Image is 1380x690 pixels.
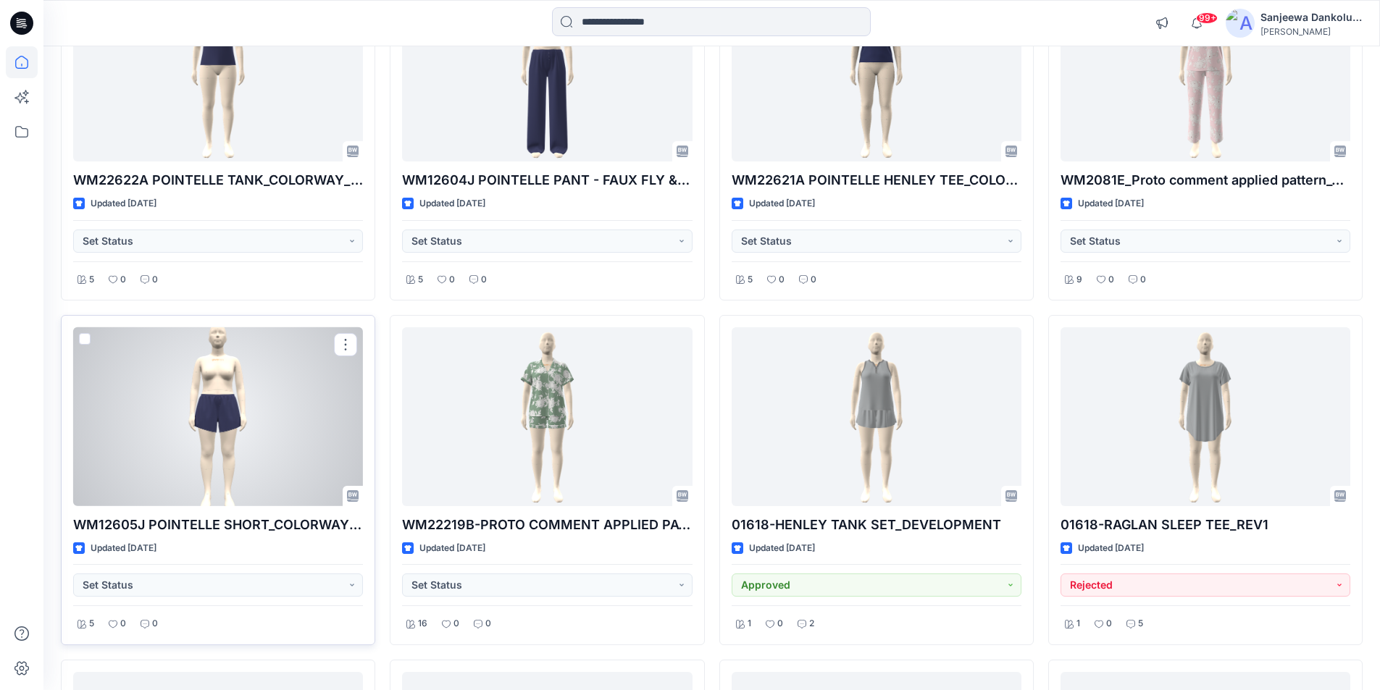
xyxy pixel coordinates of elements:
[1260,9,1362,26] div: Sanjeewa Dankoluwage
[73,515,363,535] p: WM12605J POINTELLE SHORT_COLORWAY_REV3
[1106,616,1112,631] p: 0
[1078,196,1144,211] p: Updated [DATE]
[809,616,814,631] p: 2
[811,272,816,287] p: 0
[152,272,158,287] p: 0
[402,170,692,190] p: WM12604J POINTELLE PANT - FAUX FLY & BUTTONS + PICOT_COLORWAY (1)
[91,541,156,556] p: Updated [DATE]
[418,272,423,287] p: 5
[1108,272,1114,287] p: 0
[749,196,815,211] p: Updated [DATE]
[1061,327,1350,506] a: 01618-RAGLAN SLEEP TEE_REV1
[419,196,485,211] p: Updated [DATE]
[402,327,692,506] a: WM22219B-PROTO COMMENT APPLIED PATTERN_COLORWAY_REV10
[777,616,783,631] p: 0
[449,272,455,287] p: 0
[779,272,785,287] p: 0
[1076,616,1080,631] p: 1
[1076,272,1082,287] p: 9
[1078,541,1144,556] p: Updated [DATE]
[89,616,94,631] p: 5
[453,616,459,631] p: 0
[1196,12,1218,24] span: 99+
[732,170,1021,190] p: WM22621A POINTELLE HENLEY TEE_COLORWAY_REV3
[748,616,751,631] p: 1
[419,541,485,556] p: Updated [DATE]
[402,515,692,535] p: WM22219B-PROTO COMMENT APPLIED PATTERN_COLORWAY_REV10
[120,616,126,631] p: 0
[749,541,815,556] p: Updated [DATE]
[73,170,363,190] p: WM22622A POINTELLE TANK_COLORWAY_REV3
[485,616,491,631] p: 0
[1061,170,1350,190] p: WM2081E_Proto comment applied pattern_Colorway_REV10
[1138,616,1143,631] p: 5
[1260,26,1362,37] div: [PERSON_NAME]
[91,196,156,211] p: Updated [DATE]
[732,515,1021,535] p: 01618-HENLEY TANK SET_DEVELOPMENT
[1140,272,1146,287] p: 0
[732,327,1021,506] a: 01618-HENLEY TANK SET_DEVELOPMENT
[120,272,126,287] p: 0
[481,272,487,287] p: 0
[89,272,94,287] p: 5
[73,327,363,506] a: WM12605J POINTELLE SHORT_COLORWAY_REV3
[418,616,427,631] p: 16
[152,616,158,631] p: 0
[1061,515,1350,535] p: 01618-RAGLAN SLEEP TEE_REV1
[748,272,753,287] p: 5
[1226,9,1255,38] img: avatar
